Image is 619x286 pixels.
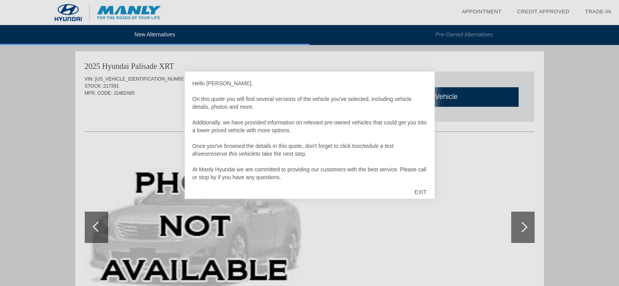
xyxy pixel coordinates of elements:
[585,9,611,14] a: Trade-In
[407,180,434,204] div: EXIT
[193,79,427,181] div: Hello [PERSON_NAME], On this quote you will find several versions of the vehicle you've selected,...
[462,9,501,14] a: Appointment
[517,9,569,14] a: Credit Approved
[209,151,256,157] em: reserve this vehicle
[193,143,394,157] em: schedule a test drive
